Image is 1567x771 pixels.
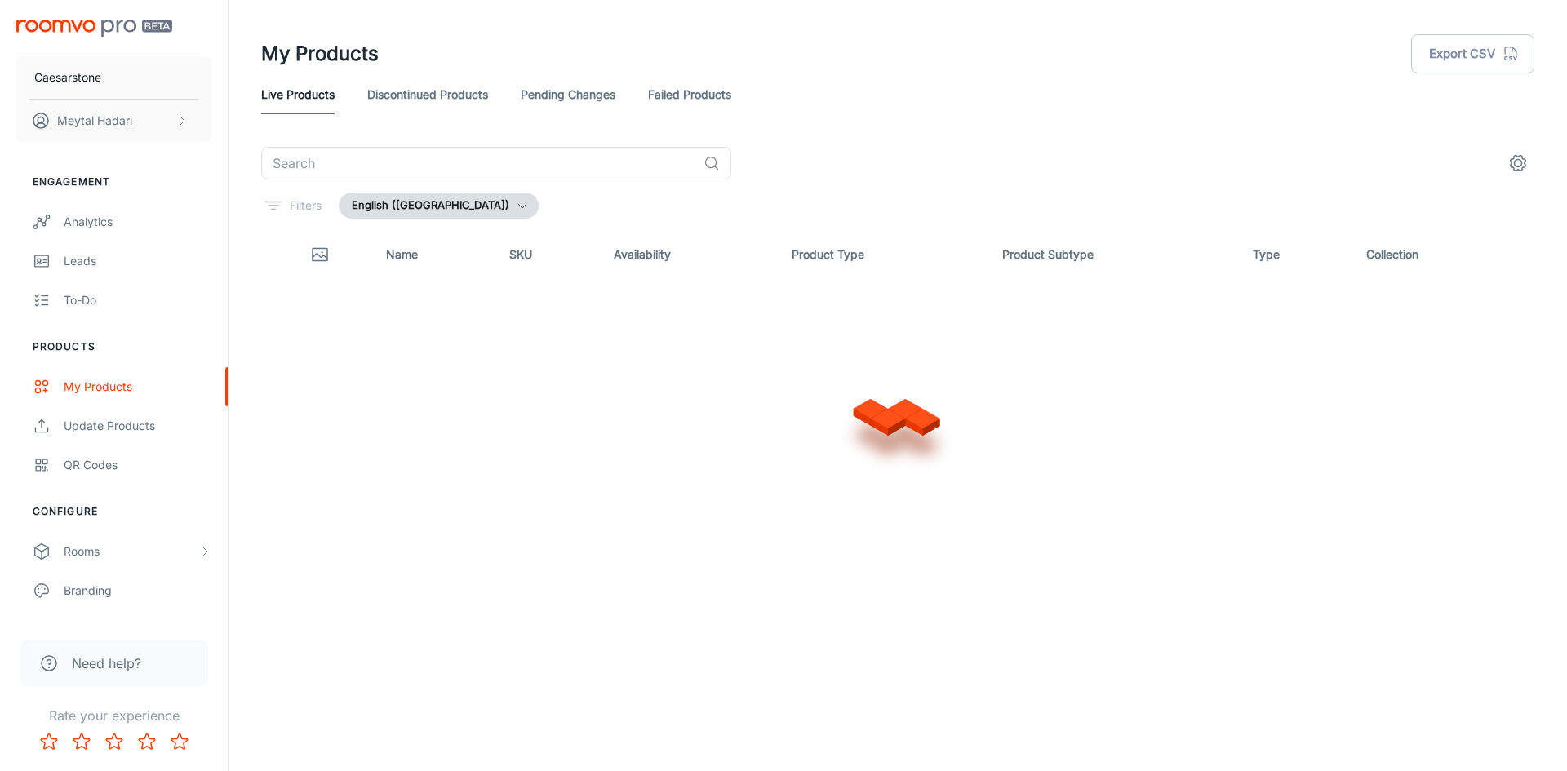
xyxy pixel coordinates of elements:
th: Product Subtype [989,232,1240,277]
th: Availability [601,232,779,277]
p: Caesarstone [34,69,101,86]
div: Rooms [64,543,198,561]
th: Type [1240,232,1353,277]
button: Meytal Hadari [16,100,211,142]
button: settings [1502,147,1534,179]
th: SKU [496,232,601,277]
button: Rate 1 star [33,725,65,758]
div: QR Codes [64,456,211,474]
div: To-do [64,291,211,309]
button: Rate 3 star [98,725,131,758]
th: Name [373,232,497,277]
a: Pending Changes [521,75,615,114]
a: Live Products [261,75,335,114]
input: Search [261,147,697,179]
div: Branding [64,582,211,600]
button: Caesarstone [16,56,211,99]
button: Rate 2 star [65,725,98,758]
th: Product Type [779,232,989,277]
a: Failed Products [648,75,731,114]
h1: My Products [261,39,379,69]
a: Discontinued Products [367,75,488,114]
div: Analytics [64,213,211,231]
img: Roomvo PRO Beta [16,20,172,37]
div: Texts [64,621,211,639]
p: Meytal Hadari [57,112,132,130]
span: Need help? [72,654,141,673]
svg: Thumbnail [310,245,330,264]
button: English ([GEOGRAPHIC_DATA]) [339,193,539,219]
div: My Products [64,378,211,396]
button: Rate 5 star [163,725,196,758]
th: Collection [1353,232,1534,277]
button: Export CSV [1411,34,1534,73]
p: Rate your experience [13,706,215,725]
button: Rate 4 star [131,725,163,758]
div: Leads [64,252,211,270]
div: Update Products [64,417,211,435]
